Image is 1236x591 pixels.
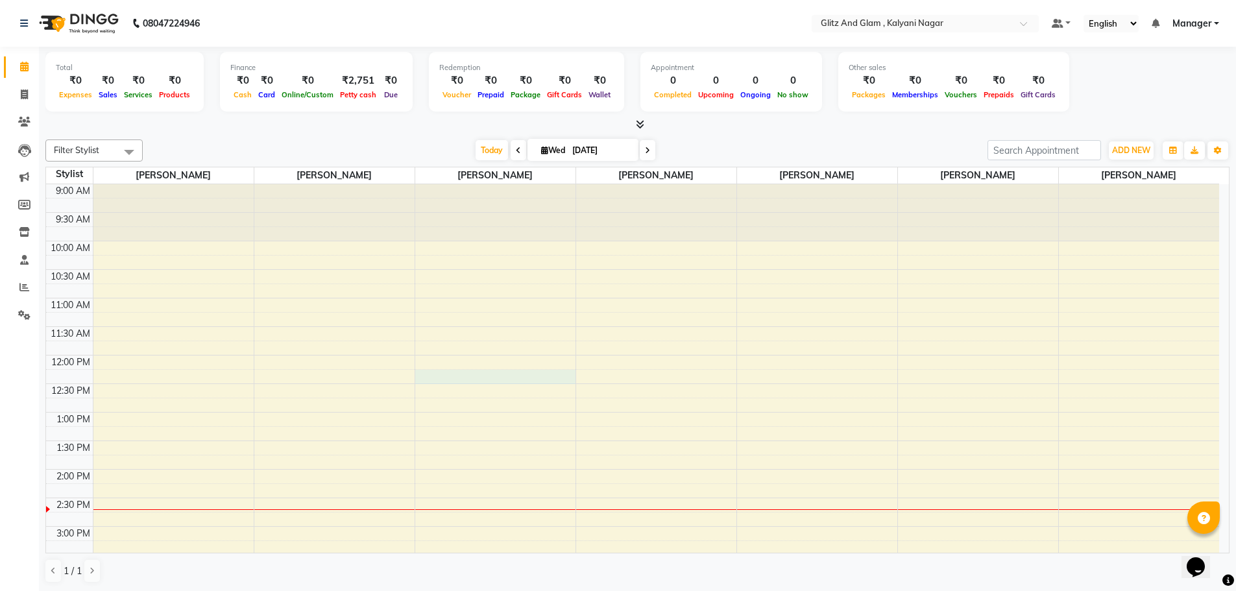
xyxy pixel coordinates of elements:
div: ₹0 [95,73,121,88]
div: ₹0 [278,73,337,88]
div: ₹2,751 [337,73,380,88]
span: Gift Cards [1017,90,1059,99]
div: Other sales [849,62,1059,73]
span: Upcoming [695,90,737,99]
div: ₹0 [439,73,474,88]
span: [PERSON_NAME] [737,167,897,184]
div: 2:00 PM [54,470,93,483]
div: ₹0 [980,73,1017,88]
div: 11:00 AM [48,298,93,312]
div: ₹0 [544,73,585,88]
div: 10:30 AM [48,270,93,283]
div: 0 [774,73,812,88]
span: Packages [849,90,889,99]
div: 0 [695,73,737,88]
span: Ongoing [737,90,774,99]
div: 11:30 AM [48,327,93,341]
div: ₹0 [849,73,889,88]
div: 10:00 AM [48,241,93,255]
div: 1:30 PM [54,441,93,455]
div: ₹0 [1017,73,1059,88]
span: Manager [1172,17,1211,30]
div: ₹0 [889,73,941,88]
span: [PERSON_NAME] [898,167,1058,184]
span: Sales [95,90,121,99]
span: Vouchers [941,90,980,99]
div: 12:00 PM [49,356,93,369]
div: 3:00 PM [54,527,93,540]
span: Due [381,90,401,99]
div: ₹0 [585,73,614,88]
span: Gift Cards [544,90,585,99]
div: 9:30 AM [53,213,93,226]
div: ₹0 [121,73,156,88]
button: ADD NEW [1109,141,1154,160]
div: 9:00 AM [53,184,93,198]
div: 1:00 PM [54,413,93,426]
span: Filter Stylist [54,145,99,155]
div: ₹0 [230,73,255,88]
div: 0 [651,73,695,88]
span: [PERSON_NAME] [93,167,254,184]
span: Prepaids [980,90,1017,99]
span: [PERSON_NAME] [254,167,415,184]
span: Wallet [585,90,614,99]
div: ₹0 [56,73,95,88]
span: Memberships [889,90,941,99]
div: ₹0 [507,73,544,88]
span: ADD NEW [1112,145,1150,155]
span: Today [476,140,508,160]
div: ₹0 [156,73,193,88]
div: 2:30 PM [54,498,93,512]
div: Finance [230,62,402,73]
span: Online/Custom [278,90,337,99]
div: 12:30 PM [49,384,93,398]
span: Services [121,90,156,99]
div: ₹0 [474,73,507,88]
span: Completed [651,90,695,99]
input: 2025-09-03 [568,141,633,160]
span: [PERSON_NAME] [1059,167,1220,184]
div: 0 [737,73,774,88]
img: logo [33,5,122,42]
span: Package [507,90,544,99]
span: Voucher [439,90,474,99]
div: ₹0 [380,73,402,88]
span: [PERSON_NAME] [415,167,576,184]
b: 08047224946 [143,5,200,42]
span: No show [774,90,812,99]
span: Prepaid [474,90,507,99]
div: ₹0 [255,73,278,88]
input: Search Appointment [988,140,1101,160]
span: Petty cash [337,90,380,99]
div: ₹0 [941,73,980,88]
iframe: chat widget [1181,539,1223,578]
span: Cash [230,90,255,99]
span: [PERSON_NAME] [576,167,736,184]
div: Appointment [651,62,812,73]
div: Stylist [46,167,93,181]
div: Redemption [439,62,614,73]
span: 1 / 1 [64,564,82,578]
span: Products [156,90,193,99]
div: Total [56,62,193,73]
span: Card [255,90,278,99]
span: Expenses [56,90,95,99]
span: Wed [538,145,568,155]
